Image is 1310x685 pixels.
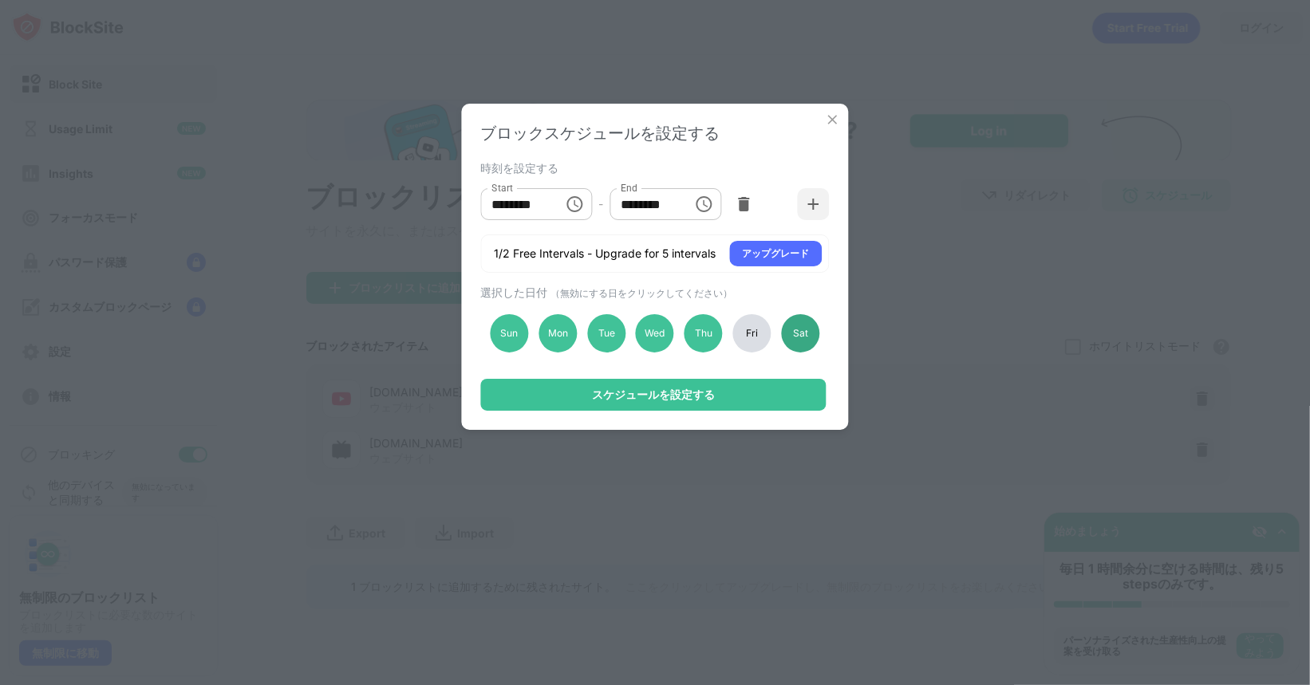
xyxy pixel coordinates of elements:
div: - [598,195,603,213]
div: Fri [733,314,771,352]
button: Choose time, selected time is 8:45 PM [688,188,720,220]
label: End [621,181,637,195]
div: Mon [539,314,577,352]
div: Sun [491,314,529,352]
div: Sat [781,314,819,352]
div: 時刻を設定する [481,161,826,174]
div: ブロックスケジュールを設定する [481,123,830,144]
span: （無効にする日をクリックしてください） [551,287,733,299]
label: Start [492,181,513,195]
div: アップグレード [743,246,810,262]
div: Thu [685,314,723,352]
img: x-button.svg [825,112,841,128]
button: Choose time, selected time is 9:00 AM [558,188,590,220]
div: Tue [587,314,625,352]
div: 1/2 Free Intervals - Upgrade for 5 intervals [495,246,716,262]
div: スケジュールを設定する [592,388,715,401]
div: 選択した日付 [481,285,826,301]
div: Wed [636,314,674,352]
